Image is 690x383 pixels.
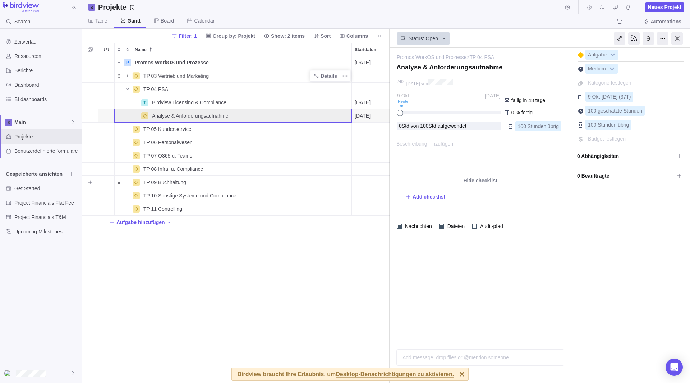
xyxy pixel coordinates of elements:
[203,31,258,41] span: Group by: Projekt
[588,136,626,142] span: Budget festlegen
[657,32,668,45] div: Weitere Aktionen
[588,80,631,86] span: Kategorie festlegen
[109,217,165,227] span: Aufgabe hinzufügen
[14,133,79,140] span: Projekte
[141,149,351,162] div: TP 07 O365 u. Teams
[143,72,209,79] span: TP 03 Vertrieb und Marketing
[336,31,371,41] span: Columns
[586,50,609,60] span: Aufgabe
[352,189,395,202] div: Startdatum
[310,71,340,81] a: Details
[85,45,95,55] span: Selection mode
[141,176,351,189] div: TP 09 Buchhaltung
[588,122,629,128] span: 100 Stunden übrig
[132,56,351,69] div: Promos WorkOS und Prozesse
[352,149,395,163] div: Startdatum
[390,175,571,186] div: Hide checklist
[143,192,236,199] span: TP 10 Sonstige Systeme und Compliance
[399,123,402,129] span: 0
[466,54,469,61] span: >
[14,38,79,45] span: Zeitverlauf
[623,5,633,11] a: Notifications
[14,147,79,155] span: Benutzerdefinierte formulare
[14,185,79,192] span: Get Started
[4,369,13,378] div: Lukas Kramer
[115,176,352,189] div: Name
[135,59,209,66] span: Promos WorkOS und Prozesse
[355,59,371,66] span: [DATE]
[643,32,654,45] div: Abrechnung
[98,136,115,149] div: Trouble indication
[98,163,115,176] div: Trouble indication
[14,53,79,60] span: Ressourcen
[14,119,70,126] span: Main
[98,56,115,69] div: Trouble indication
[14,214,79,221] span: Project Financials T&M
[444,221,466,231] span: Dateien
[115,109,352,123] div: Name
[143,165,203,173] span: TP 08 Infra. u. Compliance
[511,97,545,103] span: fällig in 48 tage
[477,221,505,231] span: Audit-pfad
[98,2,126,12] h2: Projekte
[602,94,617,100] span: [DATE]
[115,45,123,55] span: Expand
[141,189,351,202] div: TP 10 Sonstige Systeme und Compliance
[4,370,13,376] img: Show
[390,134,453,175] span: Beschreibung hinzufügen
[321,32,331,40] span: Sort
[66,169,76,179] span: Browse views
[355,99,371,106] span: [DATE]
[648,4,681,11] span: Neues Projekt
[352,56,395,69] div: Startdatum
[600,94,602,100] span: -
[141,163,351,175] div: TP 08 Infra. u. Compliance
[141,69,351,82] div: TP 03 Vertrieb und Marketing
[115,163,352,176] div: Name
[152,112,228,119] span: Analyse & Anforderungsaufnahme
[194,17,215,24] span: Calendar
[619,94,631,100] span: (37T)
[352,123,395,136] div: Startdatum
[143,86,168,93] span: TP 04 PSA
[141,123,351,136] div: TP 05 Kundenservice
[352,163,395,176] div: Startdatum
[115,202,352,216] div: Name
[98,69,115,83] div: Trouble indication
[671,32,683,45] div: Schließen
[3,2,39,12] img: logo
[98,96,115,109] div: Trouble indication
[597,5,607,11] a: Meine aufgaben
[135,46,147,53] span: Name
[143,205,182,213] span: TP 11 Controlling
[115,136,352,149] div: Name
[124,59,131,66] div: P
[650,18,681,25] span: Automations
[588,108,642,114] span: 100 geschätzte Stunden
[141,136,351,149] div: TP 06 Personalwesen
[98,149,115,163] div: Trouble indication
[213,32,255,40] span: Group by: Projekt
[614,32,625,45] div: Copy link
[115,149,352,163] div: Name
[584,5,594,11] a: Zeitprotokolle
[420,123,428,129] span: 100
[14,18,30,25] span: Search
[511,110,514,115] span: 0
[98,83,115,96] div: Trouble indication
[115,56,352,69] div: Name
[585,64,618,74] div: Medium
[310,31,333,41] span: Sort
[409,35,438,42] span: Status: Open
[161,17,174,24] span: Board
[82,56,390,383] div: grid
[143,126,192,133] span: TP 05 Kundenservice
[115,189,352,202] div: Name
[628,32,640,45] div: Folgen
[169,31,200,41] span: Filter: 1
[6,170,66,178] span: Gespeicherte ansichten
[143,152,192,159] span: TP 07 O365 u. Teams
[352,96,395,109] div: Startdatum
[562,2,572,12] span: Start timer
